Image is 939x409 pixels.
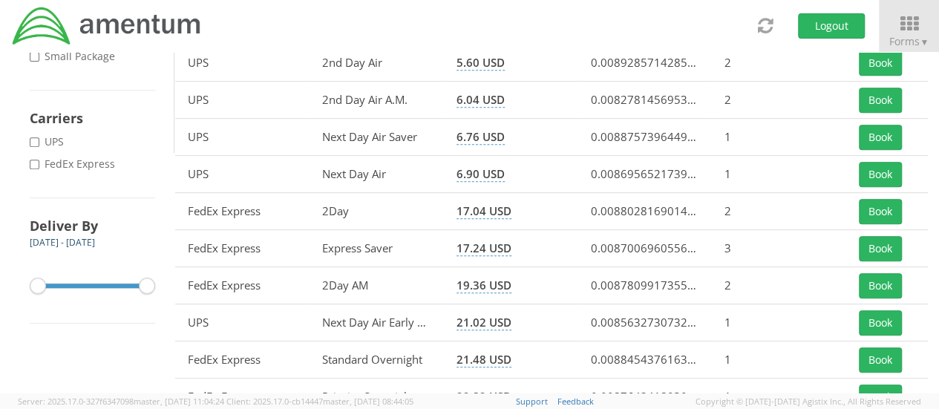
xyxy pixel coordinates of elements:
td: 2 [712,45,846,82]
span: Client: 2025.17.0-cb14447 [226,396,413,407]
td: 0.008563273073263558 [578,304,712,341]
label: Small Package [30,49,118,64]
td: 0.008695652173913042 [578,156,712,193]
td: FedEx Express [175,341,310,379]
td: 2Day [309,193,443,230]
label: UPS [30,134,67,149]
span: ▼ [920,36,929,48]
span: 21.02 USD [457,315,511,330]
button: Book [859,162,902,187]
td: UPS [175,82,310,119]
td: UPS [175,45,310,82]
td: 1 [712,304,846,341]
button: Book [859,199,902,224]
td: UPS [175,304,310,341]
td: 0.008845437616387336 [578,341,712,379]
h4: Carriers [30,109,155,127]
td: Next Day Air [309,156,443,193]
td: 2 [712,267,846,304]
button: Book [859,236,902,261]
span: 6.04 USD [457,92,505,108]
span: 17.04 USD [457,203,511,219]
span: 21.48 USD [457,352,511,367]
button: Book [859,88,902,113]
span: Server: 2025.17.0-327f6347098 [18,396,224,407]
span: master, [DATE] 08:44:05 [323,396,413,407]
td: 2Day AM [309,267,443,304]
td: 2nd Day Air [309,45,443,82]
h4: Deliver By [30,217,155,235]
td: 0.00878099173553719 [578,267,712,304]
span: 5.60 USD [457,55,505,71]
span: master, [DATE] 11:04:24 [134,396,224,407]
a: Support [516,396,548,407]
button: Book [859,273,902,298]
span: 6.76 USD [457,129,505,145]
label: FedEx Express [30,157,118,171]
td: FedEx Express [175,230,310,267]
td: 2 [712,82,846,119]
td: 0.008700696055684454 [578,230,712,267]
span: 22.82 USD [457,389,511,405]
td: FedEx Express [175,267,310,304]
button: Logout [798,13,865,39]
input: UPS [30,137,39,147]
span: Copyright © [DATE]-[DATE] Agistix Inc., All Rights Reserved [696,396,921,408]
td: Standard Overnight [309,341,443,379]
td: 1 [712,156,846,193]
td: 2nd Day Air A.M. [309,82,443,119]
td: 0.008278145695364239 [578,82,712,119]
input: Small Package [30,52,39,62]
td: UPS [175,156,310,193]
span: [DATE] - [DATE] [30,236,95,249]
a: Feedback [557,396,594,407]
input: FedEx Express [30,160,39,169]
td: 0.00892857142857143 [578,45,712,82]
span: 19.36 USD [457,278,511,293]
td: 2 [712,193,846,230]
td: 0.008802816901408451 [578,193,712,230]
td: Express Saver [309,230,443,267]
td: Next Day Air Early A.M. [309,304,443,341]
button: Book [859,310,902,336]
td: 0.008875739644970414 [578,119,712,156]
td: FedEx Express [175,193,310,230]
button: Book [859,347,902,373]
td: UPS [175,119,310,156]
img: dyn-intl-logo-049831509241104b2a82.png [11,5,203,47]
button: Book [859,50,902,76]
td: 3 [712,230,846,267]
td: 1 [712,119,846,156]
span: 6.90 USD [457,166,505,182]
span: 17.24 USD [457,241,511,256]
td: 1 [712,341,846,379]
td: Next Day Air Saver [309,119,443,156]
button: Book [859,125,902,150]
span: Forms [889,34,929,48]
